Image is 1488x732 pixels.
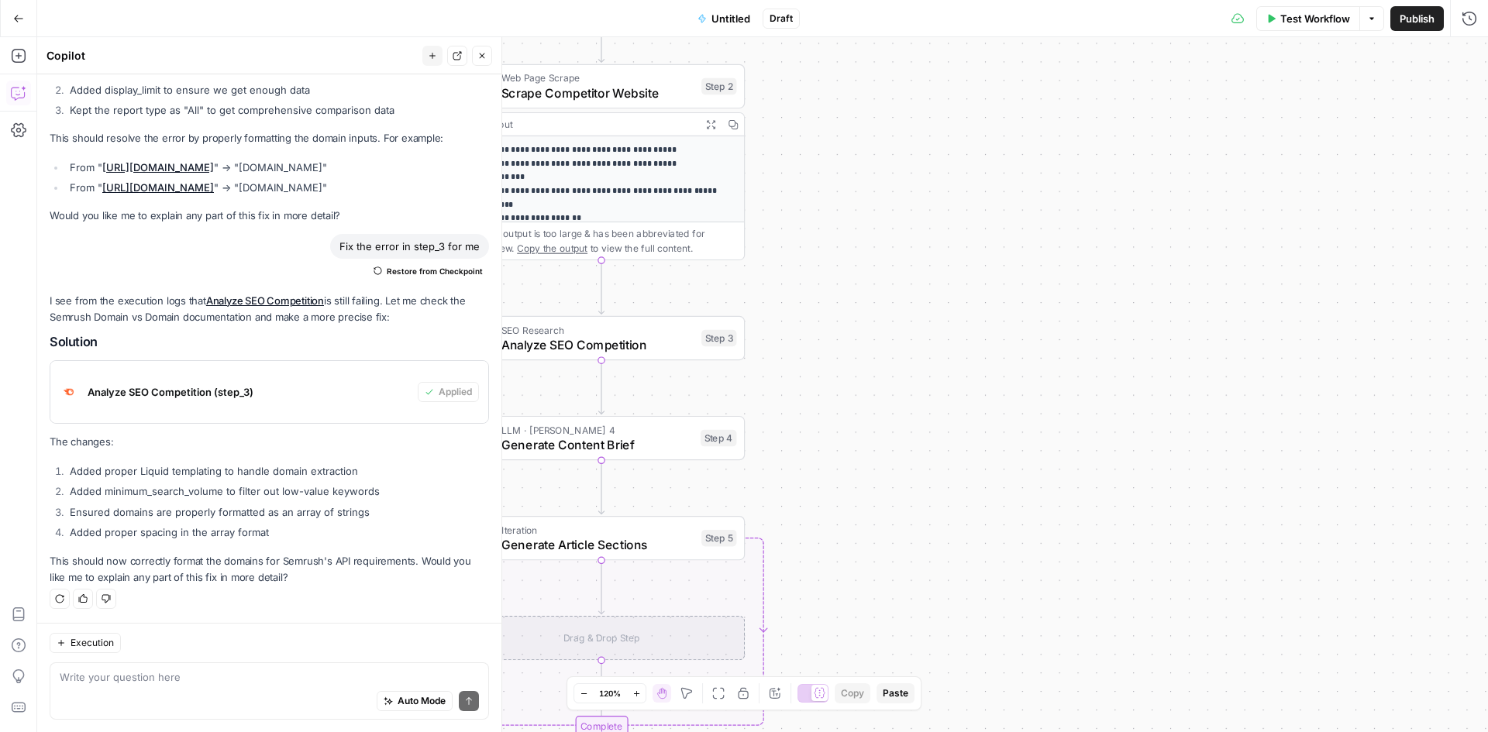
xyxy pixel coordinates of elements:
button: Auto Mode [377,691,453,711]
g: Edge from step_3 to step_4 [598,360,604,414]
span: Generate Article Sections [501,535,694,554]
div: Output [483,117,694,132]
div: Step 4 [701,430,737,447]
span: LLM · [PERSON_NAME] 4 [501,422,693,437]
div: Fix the error in step_3 for me [330,234,489,259]
button: Restore from Checkpoint [367,262,489,280]
span: Copy the output [517,242,587,253]
button: Untitled [688,6,759,31]
span: Auto Mode [398,694,446,708]
span: Execution [71,636,114,650]
span: Paste [883,686,908,700]
span: Web Page Scrape [501,70,694,85]
span: Analyze SEO Competition (step_3) [88,384,412,400]
span: Copy [841,686,864,700]
g: Edge from step_4 to step_5 [598,460,604,514]
span: Generate Content Brief [501,435,693,454]
p: This should now correctly format the domains for Semrush's API requirements. Would you like me to... [50,553,489,586]
span: Publish [1400,11,1435,26]
span: Analyze SEO Competition [501,335,694,354]
div: Step 3 [701,330,736,347]
div: Step 2 [701,78,736,95]
span: Applied [439,385,472,399]
li: Added proper Liquid templating to handle domain extraction [66,463,489,479]
div: This output is too large & has been abbreviated for review. to view the full content. [483,226,736,256]
g: Edge from step_2 to step_3 [598,260,604,314]
a: [URL][DOMAIN_NAME] [102,181,214,194]
img: zn8kcn4lc16eab7ly04n2pykiy7x [57,380,81,404]
g: Edge from step_5 to step_5-iteration-ghost [598,560,604,613]
button: Copy [835,683,870,703]
span: 120% [599,687,621,699]
li: From " " → "[DOMAIN_NAME]" [66,160,489,175]
a: Analyze SEO Competition [206,294,324,307]
button: Publish [1390,6,1444,31]
div: Drag & Drop Step [458,616,745,660]
div: LLM · [PERSON_NAME] 4Generate Content BriefStep 4 [458,416,745,460]
h2: Solution [50,335,489,349]
g: Edge from step_1 to step_2 [598,9,604,62]
span: Untitled [711,11,750,26]
p: I see from the execution logs that is still failing. Let me check the Semrush Domain vs Domain do... [50,293,489,325]
span: Test Workflow [1280,11,1350,26]
button: Paste [877,683,914,703]
a: [URL][DOMAIN_NAME] [102,161,214,174]
button: Test Workflow [1256,6,1359,31]
li: From " " → "[DOMAIN_NAME]" [66,180,489,195]
span: Draft [770,12,793,26]
div: Copilot [46,48,418,64]
li: Kept the report type as "All" to get comprehensive comparison data [66,102,489,118]
button: Execution [50,633,121,653]
div: SEO ResearchAnalyze SEO CompetitionStep 3 [458,316,745,360]
span: Iteration [501,522,694,537]
span: SEO Research [501,322,694,337]
p: This should resolve the error by properly formatting the domain inputs. For example: [50,130,489,146]
li: Ensured domains are properly formatted as an array of strings [66,504,489,520]
p: Would you like me to explain any part of this fix in more detail? [50,208,489,224]
li: Added minimum_search_volume to filter out low-value keywords [66,483,489,499]
span: Restore from Checkpoint [387,265,483,277]
div: Step 5 [701,530,736,547]
span: Scrape Competitor Website [501,84,694,102]
button: Applied [418,382,479,402]
p: The changes: [50,434,489,450]
div: LoopIterationGenerate Article SectionsStep 5 [458,516,745,560]
li: Added display_limit to ensure we get enough data [66,82,489,98]
li: Added proper spacing in the array format [66,524,489,540]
